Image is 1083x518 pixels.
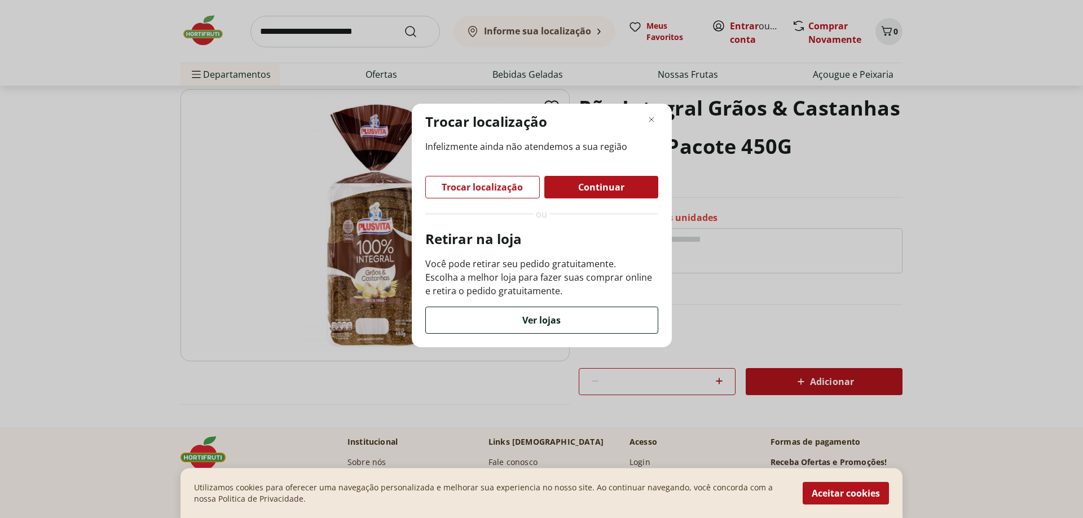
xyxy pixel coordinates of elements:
button: Continuar [544,176,658,198]
button: Ver lojas [425,307,658,334]
button: Trocar localização [425,176,540,198]
p: Trocar localização [425,113,547,131]
p: Você pode retirar seu pedido gratuitamente. Escolha a melhor loja para fazer suas comprar online ... [425,257,658,298]
div: Modal de regionalização [412,104,672,347]
button: Fechar modal de regionalização [645,113,658,126]
span: Infelizmente ainda não atendemos a sua região [425,140,658,153]
span: Trocar localização [442,183,523,192]
span: Continuar [578,183,624,192]
p: Utilizamos cookies para oferecer uma navegação personalizada e melhorar sua experiencia no nosso ... [194,482,789,504]
button: Aceitar cookies [803,482,889,504]
span: ou [536,207,547,221]
span: Ver lojas [522,316,561,325]
p: Retirar na loja [425,230,658,248]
